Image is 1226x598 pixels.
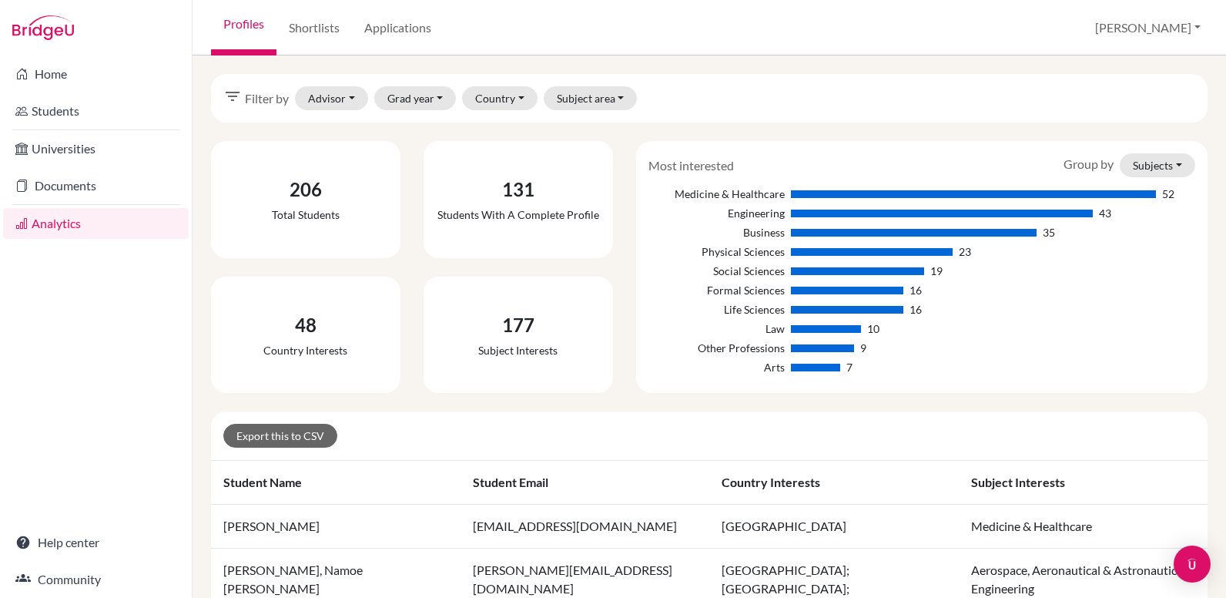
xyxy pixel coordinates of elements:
div: Most interested [637,156,745,175]
a: Students [3,96,189,126]
div: 206 [272,176,340,203]
div: Country interests [263,342,347,358]
div: Social Sciences [648,263,786,279]
div: Students with a complete profile [437,207,599,223]
button: Advisor [295,86,368,110]
div: 43 [1099,205,1111,221]
div: 16 [909,282,922,298]
div: Arts [648,359,786,375]
div: 10 [867,321,879,337]
div: Open Intercom Messenger [1174,546,1211,583]
button: Grad year [374,86,457,110]
img: Bridge-U [12,15,74,40]
div: 35 [1043,224,1055,240]
div: 23 [959,244,971,260]
div: 7 [846,359,853,375]
a: Universities [3,133,189,164]
div: 177 [478,311,558,339]
button: Country [462,86,538,110]
td: Medicine & Healthcare [959,505,1208,549]
i: filter_list [223,87,242,106]
button: Subjects [1120,153,1195,177]
div: Business [648,224,786,240]
div: Physical Sciences [648,244,786,260]
div: Medicine & Healthcare [648,186,786,202]
div: Formal Sciences [648,282,786,298]
div: Engineering [648,205,786,221]
div: 19 [930,263,943,279]
a: Export this to CSV [223,424,337,448]
button: Subject area [544,86,638,110]
th: Subject interests [959,461,1208,505]
div: 52 [1162,186,1174,202]
div: Group by [1052,153,1207,177]
button: [PERSON_NAME] [1088,13,1208,42]
span: Filter by [245,89,289,108]
div: 16 [909,301,922,317]
div: Life Sciences [648,301,786,317]
th: Student name [211,461,461,505]
a: Help center [3,527,189,558]
div: 48 [263,311,347,339]
div: Law [648,321,786,337]
th: Country interests [709,461,959,505]
a: Home [3,59,189,89]
div: Total students [272,207,340,223]
a: Analytics [3,208,189,239]
td: [EMAIL_ADDRESS][DOMAIN_NAME] [461,505,710,549]
div: 9 [860,340,866,356]
div: Other Professions [648,340,786,356]
a: Community [3,564,189,595]
td: [GEOGRAPHIC_DATA] [709,505,959,549]
div: Subject interests [478,342,558,358]
div: 131 [437,176,599,203]
td: [PERSON_NAME] [211,505,461,549]
th: Student email [461,461,710,505]
a: Documents [3,170,189,201]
